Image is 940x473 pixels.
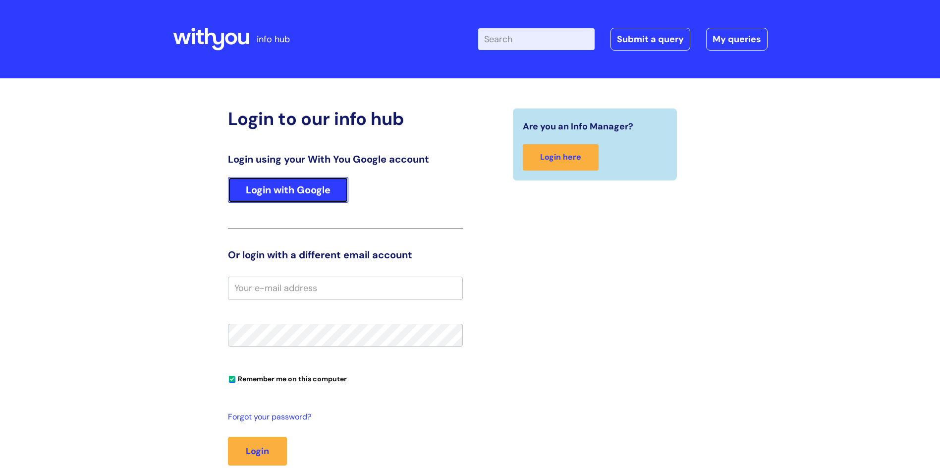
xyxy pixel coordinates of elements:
h2: Login to our info hub [228,108,463,129]
label: Remember me on this computer [228,372,347,383]
input: Remember me on this computer [229,376,235,383]
h3: Or login with a different email account [228,249,463,261]
input: Your e-mail address [228,277,463,299]
a: Login here [523,144,599,171]
a: Submit a query [610,28,690,51]
input: Search [478,28,595,50]
div: You can uncheck this option if you're logging in from a shared device [228,370,463,386]
h3: Login using your With You Google account [228,153,463,165]
a: Forgot your password? [228,410,458,424]
span: Are you an Info Manager? [523,118,633,134]
a: Login with Google [228,177,348,203]
a: My queries [706,28,768,51]
p: info hub [257,31,290,47]
button: Login [228,437,287,466]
